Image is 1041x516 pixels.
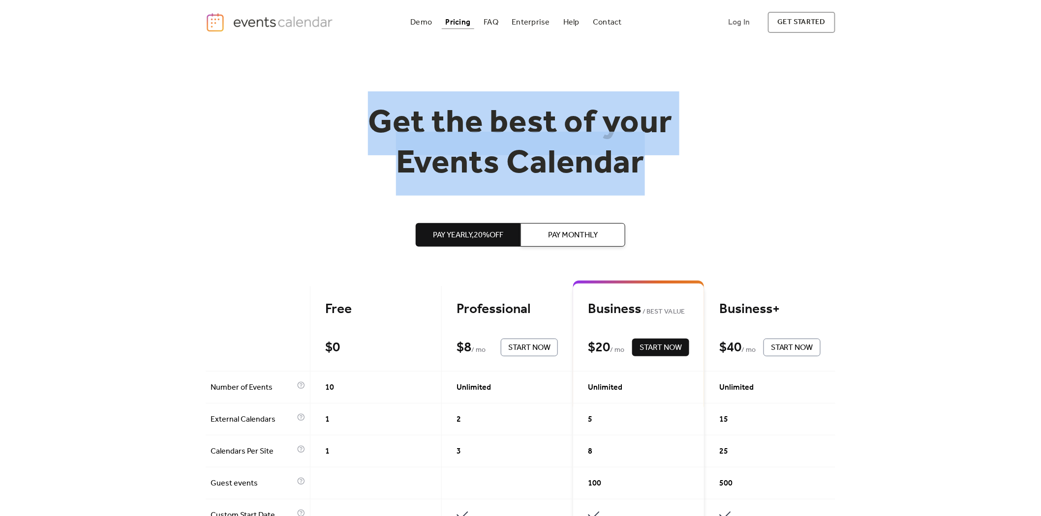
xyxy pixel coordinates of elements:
a: Pricing [442,16,475,29]
a: get started [768,12,835,33]
span: Start Now [508,342,551,354]
div: FAQ [484,20,499,25]
button: Start Now [632,339,689,356]
span: / mo [471,344,486,356]
a: Help [559,16,583,29]
div: $ 0 [325,339,340,356]
span: Calendars Per Site [211,446,295,458]
span: 8 [588,446,592,458]
span: Start Now [771,342,813,354]
div: Professional [457,301,558,318]
span: / mo [741,344,756,356]
span: External Calendars [211,414,295,426]
div: Contact [593,20,622,25]
span: 3 [457,446,461,458]
span: 500 [719,478,733,489]
div: Help [563,20,580,25]
span: / mo [610,344,624,356]
span: 1 [325,414,330,426]
a: Log In [718,12,760,33]
div: $ 40 [719,339,741,356]
div: Demo [411,20,432,25]
button: Start Now [764,339,821,356]
span: Unlimited [457,382,491,394]
div: Business+ [719,301,821,318]
span: 1 [325,446,330,458]
span: 25 [719,446,728,458]
div: Free [325,301,427,318]
div: Pricing [446,20,471,25]
span: 2 [457,414,461,426]
div: Enterprise [512,20,550,25]
div: $ 20 [588,339,610,356]
button: Pay Monthly [520,223,625,247]
span: 10 [325,382,334,394]
span: Unlimited [719,382,754,394]
span: Unlimited [588,382,622,394]
div: Business [588,301,689,318]
a: Enterprise [508,16,553,29]
a: Contact [589,16,626,29]
span: Pay Monthly [548,229,598,241]
span: 100 [588,478,601,489]
span: Pay Yearly, 20% off [433,229,503,241]
span: 15 [719,414,728,426]
span: Guest events [211,478,295,489]
span: Start Now [640,342,682,354]
span: BEST VALUE [641,306,685,318]
span: Number of Events [211,382,295,394]
div: $ 8 [457,339,471,356]
button: Start Now [501,339,558,356]
button: Pay Yearly,20%off [416,223,520,247]
span: 5 [588,414,592,426]
h1: Get the best of your Events Calendar [332,104,709,184]
a: home [206,12,336,32]
a: Demo [407,16,436,29]
a: FAQ [480,16,503,29]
